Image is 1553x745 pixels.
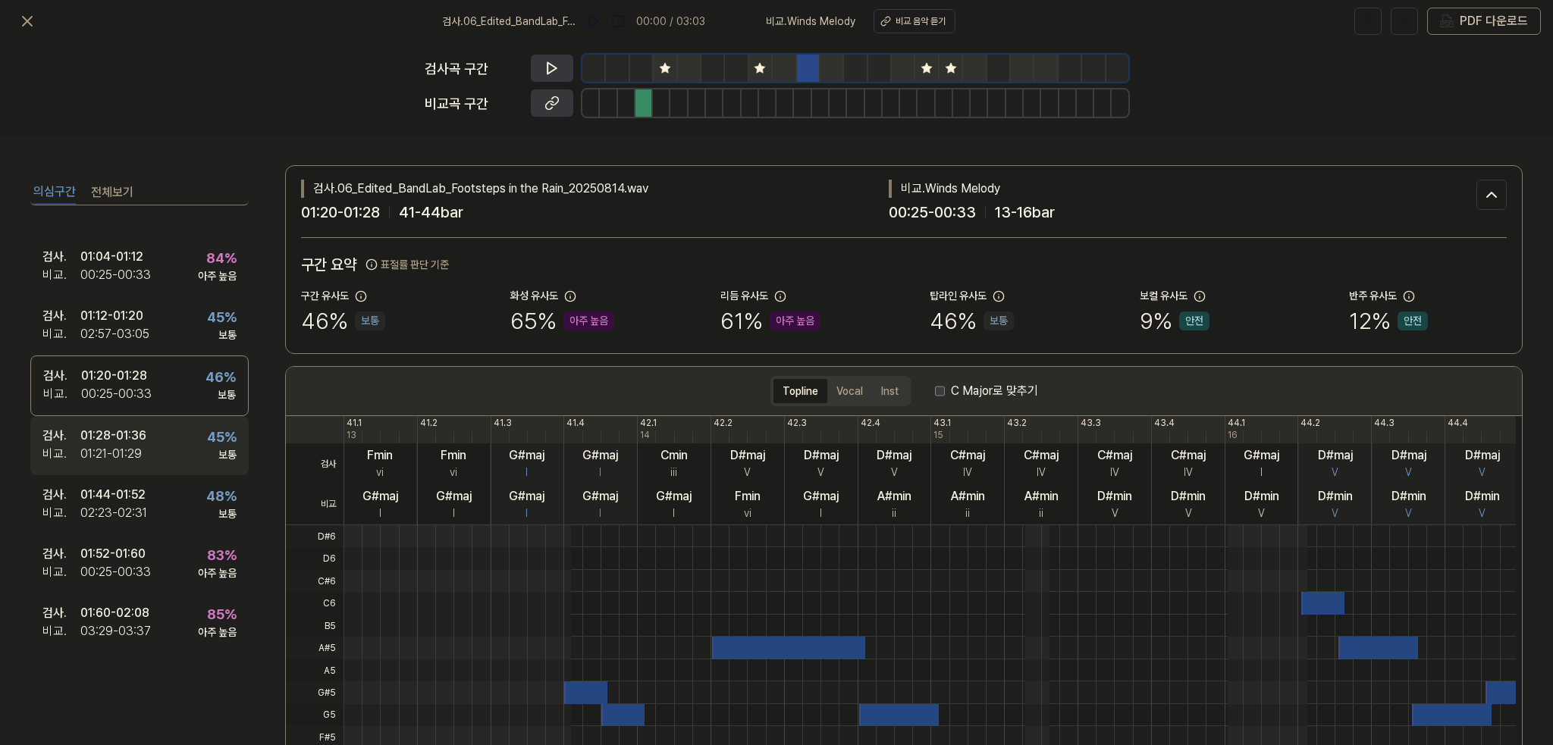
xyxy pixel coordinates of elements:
div: D#maj [877,446,911,465]
div: D#maj [1318,446,1353,465]
div: D#min [1097,487,1132,506]
div: 비교 . [42,504,80,522]
div: 44.3 [1374,416,1395,430]
div: 보컬 유사도 [1140,288,1187,304]
img: help [1360,14,1376,29]
div: 검사 . [42,307,80,325]
div: V [744,465,751,480]
div: 아주 높음 [770,311,820,330]
div: 03:29 - 03:37 [80,622,151,640]
button: PDF 다운로드 [1437,8,1531,34]
div: 01:60 - 02:08 [80,604,149,622]
img: play [586,14,601,29]
div: I [526,465,528,480]
span: 검사 [286,443,344,484]
div: 비교 . [42,622,80,640]
div: C#maj [1097,446,1132,465]
span: A#5 [286,637,344,659]
div: A#min [1024,487,1059,506]
span: 41 - 44 bar [399,201,463,224]
div: 01:21 - 01:29 [80,445,142,463]
div: 리듬 유사도 [720,288,768,304]
div: 검사 . [42,545,80,563]
div: 검사 . [42,427,80,445]
span: 비교 [286,484,344,525]
div: 구간 유사도 [301,288,349,304]
div: 61 % [720,304,820,338]
div: Fmin [735,487,761,506]
div: 46 % [205,367,236,387]
div: 검사 . [43,367,81,385]
div: 비교 음악 듣기 [896,14,946,28]
div: 65 % [510,304,614,338]
div: 16 [1228,428,1238,442]
div: 45 % [207,427,237,447]
div: G#maj [803,487,839,506]
div: IV [1110,465,1119,480]
div: 84 % [206,248,237,268]
span: 비교 . Winds Melody [766,14,855,30]
span: A5 [286,659,344,681]
div: 검사 . [42,248,80,266]
div: D#min [1171,487,1206,506]
div: 02:23 - 02:31 [80,504,147,522]
div: 44.4 [1448,416,1468,430]
div: C#maj [1171,446,1206,465]
div: 46 % [301,304,385,338]
div: 비교곡 구간 [425,93,522,114]
div: 14 [640,428,650,442]
div: I [379,506,381,521]
div: 02:57 - 03:05 [80,325,149,343]
div: G#maj [582,487,618,506]
div: 01:04 - 01:12 [80,248,143,266]
div: 검사 . 06_Edited_BandLab_Footsteps in the Rain_20250814.wav [301,180,889,198]
div: 85 % [207,604,237,624]
div: G#maj [1244,446,1279,465]
div: V [891,465,898,480]
div: 00:25 - 00:33 [80,563,151,581]
div: 41.4 [566,416,585,430]
div: vi [744,506,751,521]
div: V [1479,465,1486,480]
div: IV [1184,465,1193,480]
div: 46 % [930,304,1014,338]
div: vi [450,465,457,480]
span: G#5 [286,681,344,703]
div: 01:20 - 01:28 [81,367,147,385]
div: I [453,506,455,521]
div: 검사 . [42,663,80,681]
div: I [599,465,601,480]
span: D#6 [286,525,344,547]
h2: 구간 요약 [301,253,1507,276]
button: Vocal [827,379,872,403]
div: iii [670,465,677,480]
div: ii [892,506,896,521]
div: 비교 . [42,266,80,284]
div: 비교 . [42,445,80,463]
div: 아주 높음 [563,311,614,330]
div: 비교 . [43,385,81,403]
div: 보통 [218,506,237,522]
div: D#maj [1465,446,1500,465]
div: ii [1039,506,1043,521]
div: 비교 . [42,325,80,343]
div: 비교 . [42,563,80,581]
div: 보통 [218,387,236,403]
div: D#maj [1391,446,1426,465]
span: G5 [286,704,344,726]
div: D#maj [730,446,765,465]
div: 01:28 - 01:36 [80,427,146,445]
div: 42.1 [640,416,657,430]
div: 01:12 - 01:20 [80,307,143,325]
div: 보통 [218,327,237,343]
span: 01:20 - 01:28 [301,201,380,224]
div: V [1479,506,1486,521]
button: 전체보기 [91,180,133,205]
div: A#min [877,487,911,506]
div: C#maj [950,446,985,465]
a: 비교 음악 듣기 [874,9,955,33]
div: 42.3 [787,416,807,430]
div: 안전 [1398,311,1428,330]
img: share [1397,14,1412,29]
div: 12 % [1349,304,1428,338]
